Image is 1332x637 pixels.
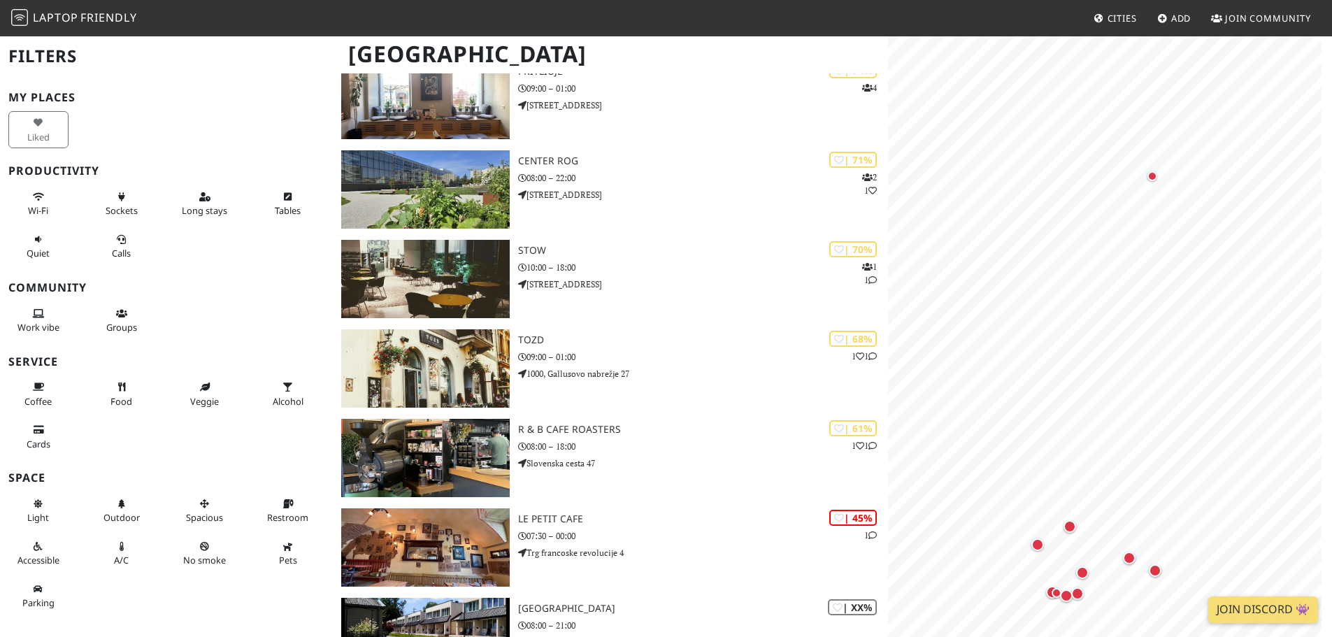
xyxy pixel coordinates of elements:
[92,492,152,529] button: Outdoor
[862,171,877,197] p: 2 1
[8,302,69,339] button: Work vibe
[258,492,318,529] button: Restroom
[258,185,318,222] button: Tables
[518,619,888,632] p: 08:00 – 21:00
[852,350,877,363] p: 1 1
[1152,6,1197,31] a: Add
[11,9,28,26] img: LaptopFriendly
[8,185,69,222] button: Wi-Fi
[518,99,888,112] p: [STREET_ADDRESS]
[518,245,888,257] h3: Stow
[337,35,885,73] h1: [GEOGRAPHIC_DATA]
[518,278,888,291] p: [STREET_ADDRESS]
[829,241,877,257] div: | 70%
[518,440,888,453] p: 08:00 – 18:00
[1144,168,1161,185] div: Map marker
[273,395,303,408] span: Alcohol
[518,350,888,364] p: 09:00 – 01:00
[829,331,877,347] div: | 68%
[333,240,888,318] a: Stow | 70% 11 Stow 10:00 – 18:00 [STREET_ADDRESS]
[829,420,877,436] div: | 61%
[518,367,888,380] p: 1000, Gallusovo nabrežje 27
[17,321,59,334] span: People working
[182,204,227,217] span: Long stays
[341,508,510,587] img: Le Petit Cafe
[1057,587,1075,605] div: Map marker
[1068,585,1087,603] div: Map marker
[92,302,152,339] button: Groups
[333,150,888,229] a: Center Rog | 71% 21 Center Rog 08:00 – 22:00 [STREET_ADDRESS]
[518,529,888,543] p: 07:30 – 00:00
[175,375,235,413] button: Veggie
[852,439,877,452] p: 1 1
[8,535,69,572] button: Accessible
[22,596,55,609] span: Parking
[92,535,152,572] button: A/C
[8,164,324,178] h3: Productivity
[1108,12,1137,24] span: Cities
[8,492,69,529] button: Light
[92,375,152,413] button: Food
[8,228,69,265] button: Quiet
[33,10,78,25] span: Laptop
[341,329,510,408] img: Tozd
[341,61,510,139] img: Pritličje
[267,511,308,524] span: Restroom
[1088,6,1143,31] a: Cities
[518,546,888,559] p: Trg francoske revolucije 4
[518,424,888,436] h3: R & B Cafe Roasters
[8,35,324,78] h2: Filters
[258,535,318,572] button: Pets
[8,91,324,104] h3: My Places
[186,511,223,524] span: Spacious
[27,247,50,259] span: Quiet
[28,204,48,217] span: Stable Wi-Fi
[518,155,888,167] h3: Center Rog
[518,513,888,525] h3: Le Petit Cafe
[333,508,888,587] a: Le Petit Cafe | 45% 1 Le Petit Cafe 07:30 – 00:00 Trg francoske revolucije 4
[8,281,324,294] h3: Community
[175,535,235,572] button: No smoke
[8,355,324,368] h3: Service
[190,395,219,408] span: Veggie
[80,10,136,25] span: Friendly
[114,554,129,566] span: Air conditioned
[1029,536,1047,554] div: Map marker
[518,334,888,346] h3: Tozd
[518,603,888,615] h3: [GEOGRAPHIC_DATA]
[106,321,137,334] span: Group tables
[1048,585,1065,601] div: Map marker
[333,329,888,408] a: Tozd | 68% 11 Tozd 09:00 – 01:00 1000, Gallusovo nabrežje 27
[17,554,59,566] span: Accessible
[11,6,137,31] a: LaptopFriendly LaptopFriendly
[175,185,235,222] button: Long stays
[175,492,235,529] button: Spacious
[518,188,888,201] p: [STREET_ADDRESS]
[828,599,877,615] div: | XX%
[341,419,510,497] img: R & B Cafe Roasters
[8,471,324,485] h3: Space
[110,395,132,408] span: Food
[92,228,152,265] button: Calls
[1171,12,1191,24] span: Add
[183,554,226,566] span: Smoke free
[829,510,877,526] div: | 45%
[27,438,50,450] span: Credit cards
[518,457,888,470] p: Slovenska cesta 47
[112,247,131,259] span: Video/audio calls
[333,61,888,139] a: Pritličje | 74% 4 Pritličje 09:00 – 01:00 [STREET_ADDRESS]
[1043,583,1061,601] div: Map marker
[333,419,888,497] a: R & B Cafe Roasters | 61% 11 R & B Cafe Roasters 08:00 – 18:00 Slovenska cesta 47
[864,529,877,542] p: 1
[341,240,510,318] img: Stow
[862,260,877,287] p: 1 1
[341,150,510,229] img: Center Rog
[8,375,69,413] button: Coffee
[1073,564,1091,582] div: Map marker
[518,261,888,274] p: 10:00 – 18:00
[8,578,69,615] button: Parking
[279,554,297,566] span: Pet friendly
[106,204,138,217] span: Power sockets
[1225,12,1311,24] span: Join Community
[24,395,52,408] span: Coffee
